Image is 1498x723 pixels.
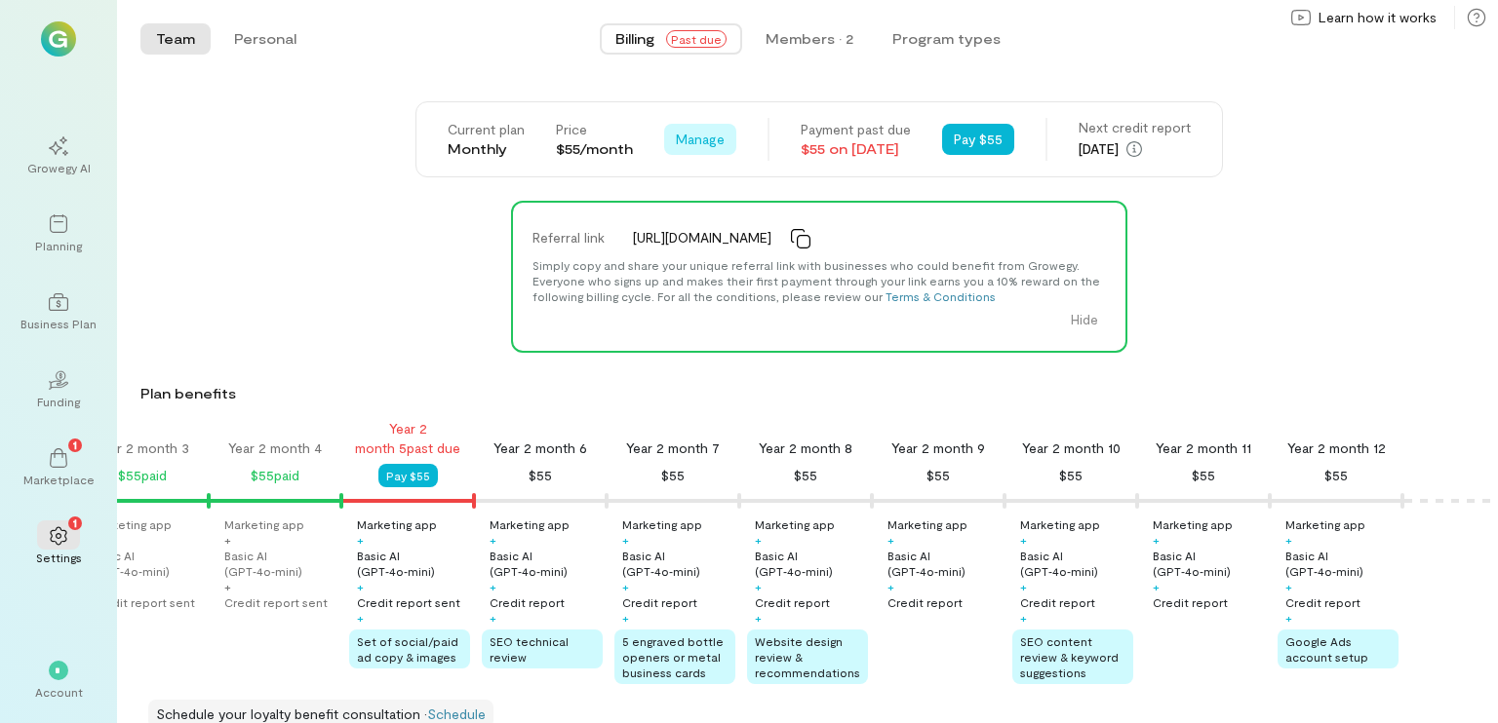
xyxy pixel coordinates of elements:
[357,610,364,626] div: +
[357,579,364,594] div: +
[1022,438,1121,458] div: Year 2 month 10
[887,532,894,548] div: +
[1285,516,1365,532] div: Marketing app
[490,634,569,664] span: SEO technical review
[532,258,1100,303] span: Simply copy and share your unique referral link with businesses who could benefit from Growegy. E...
[1020,610,1027,626] div: +
[1153,516,1233,532] div: Marketing app
[1059,464,1083,487] div: $55
[750,23,869,55] button: Members · 2
[493,438,587,458] div: Year 2 month 6
[228,438,322,458] div: Year 2 month 4
[755,610,762,626] div: +
[1192,464,1215,487] div: $55
[490,594,565,610] div: Credit report
[755,634,860,679] span: Website design review & recommendations
[23,472,95,487] div: Marketplace
[755,532,762,548] div: +
[218,23,312,55] button: Personal
[556,120,633,139] div: Price
[1319,8,1437,27] span: Learn how it works
[622,634,724,679] span: 5 engraved bottle openers or metal business cards
[755,594,830,610] div: Credit report
[73,514,77,531] span: 1
[357,532,364,548] div: +
[1020,594,1095,610] div: Credit report
[23,511,94,581] a: Settings
[140,23,211,55] button: Team
[23,645,94,715] div: *Account
[626,438,720,458] div: Year 2 month 7
[23,355,94,425] a: Funding
[622,548,735,579] div: Basic AI (GPT‑4o‑mini)
[766,29,853,49] div: Members · 2
[887,579,894,594] div: +
[633,228,771,247] span: [URL][DOMAIN_NAME]
[156,705,427,722] span: Schedule your loyalty benefit consultation ·
[887,594,963,610] div: Credit report
[23,199,94,269] a: Planning
[224,594,328,610] div: Credit report sent
[529,464,552,487] div: $55
[755,548,868,579] div: Basic AI (GPT‑4o‑mini)
[490,548,603,579] div: Basic AI (GPT‑4o‑mini)
[1285,594,1360,610] div: Credit report
[759,438,852,458] div: Year 2 month 8
[96,438,189,458] div: Year 2 month 3
[801,139,911,159] div: $55 on [DATE]
[23,121,94,191] a: Growegy AI
[615,29,654,49] span: Billing
[490,516,570,532] div: Marketing app
[140,384,1490,403] div: Plan benefits
[877,23,1016,55] button: Program types
[794,464,817,487] div: $55
[886,289,996,303] a: Terms & Conditions
[357,516,437,532] div: Marketing app
[1079,137,1191,161] div: [DATE]
[891,438,985,458] div: Year 2 month 9
[357,548,470,579] div: Basic AI (GPT‑4o‑mini)
[224,532,231,548] div: +
[224,579,231,594] div: +
[887,516,967,532] div: Marketing app
[1287,438,1386,458] div: Year 2 month 12
[35,238,82,253] div: Planning
[357,594,460,610] div: Credit report sent
[92,548,205,579] div: Basic AI (GPT‑4o‑mini)
[755,516,835,532] div: Marketing app
[1285,548,1399,579] div: Basic AI (GPT‑4o‑mini)
[1020,532,1027,548] div: +
[600,23,742,55] button: BillingPast due
[224,516,304,532] div: Marketing app
[887,548,1001,579] div: Basic AI (GPT‑4o‑mini)
[378,464,438,487] button: Pay $55
[755,579,762,594] div: +
[23,277,94,347] a: Business Plan
[92,594,195,610] div: Credit report sent
[1153,579,1160,594] div: +
[556,139,633,159] div: $55/month
[490,610,496,626] div: +
[35,684,83,700] div: Account
[20,316,97,331] div: Business Plan
[341,419,474,458] div: Year 2 month 5 past due
[1153,594,1228,610] div: Credit report
[490,579,496,594] div: +
[1285,634,1368,664] span: Google Ads account setup
[622,610,629,626] div: +
[661,464,685,487] div: $55
[926,464,950,487] div: $55
[1153,548,1266,579] div: Basic AI (GPT‑4o‑mini)
[27,160,91,175] div: Growegy AI
[664,124,736,155] div: Manage
[448,139,525,159] div: Monthly
[224,548,337,579] div: Basic AI (GPT‑4o‑mini)
[1285,532,1292,548] div: +
[490,532,496,548] div: +
[92,516,172,532] div: Marketing app
[622,579,629,594] div: +
[666,30,727,48] span: Past due
[73,436,77,453] span: 1
[251,464,299,487] div: $55 paid
[1285,579,1292,594] div: +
